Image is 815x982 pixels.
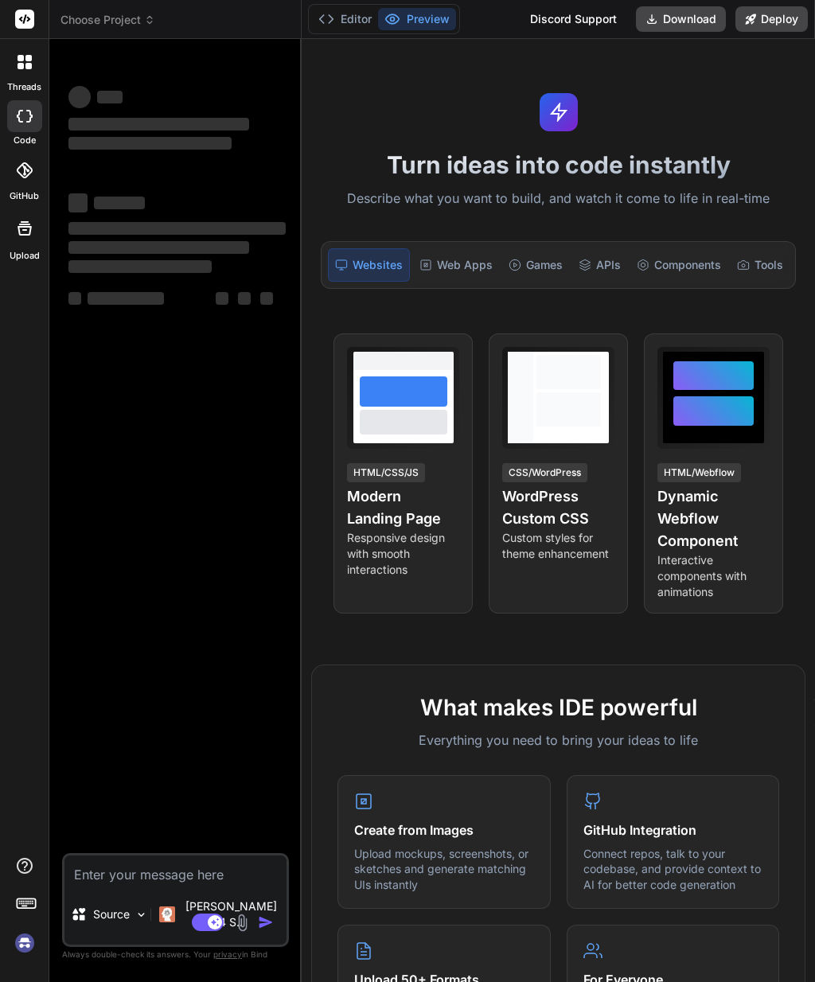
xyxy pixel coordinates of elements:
p: Upload mockups, screenshots, or sketches and generate matching UIs instantly [354,846,533,893]
span: ‌ [97,91,123,103]
div: APIs [572,248,627,282]
span: ‌ [68,241,249,254]
img: Pick Models [135,908,148,922]
span: Choose Project [60,12,155,28]
p: Connect repos, talk to your codebase, and provide context to AI for better code generation [583,846,762,893]
div: Components [630,248,727,282]
p: Custom styles for theme enhancement [502,530,614,562]
img: Claude 4 Sonnet [159,906,175,922]
h4: WordPress Custom CSS [502,485,614,530]
label: GitHub [10,189,39,203]
img: icon [258,914,274,930]
p: Interactive components with animations [657,552,770,600]
h2: What makes IDE powerful [337,691,779,724]
button: Preview [378,8,456,30]
p: [PERSON_NAME] 4 S.. [181,898,281,930]
div: CSS/WordPress [502,463,587,482]
p: Source [93,906,130,922]
span: ‌ [238,292,251,305]
h4: Create from Images [354,820,533,840]
span: ‌ [68,260,212,273]
span: ‌ [94,197,145,209]
p: Describe what you want to build, and watch it come to life in real-time [311,189,805,209]
img: signin [11,929,38,957]
h4: Modern Landing Page [347,485,459,530]
p: Always double-check its answers. Your in Bind [62,947,289,962]
label: threads [7,80,41,94]
p: Everything you need to bring your ideas to life [337,731,779,750]
span: privacy [213,949,242,959]
button: Editor [312,8,378,30]
span: ‌ [68,222,286,235]
span: ‌ [260,292,273,305]
span: ‌ [68,193,88,212]
div: HTML/CSS/JS [347,463,425,482]
div: Websites [328,248,410,282]
h4: Dynamic Webflow Component [657,485,770,552]
label: Upload [10,249,40,263]
div: Web Apps [413,248,499,282]
button: Download [636,6,726,32]
span: ‌ [68,118,249,131]
span: ‌ [216,292,228,305]
div: Discord Support [521,6,626,32]
label: code [14,134,36,147]
div: HTML/Webflow [657,463,741,482]
div: Tools [731,248,790,282]
button: Deploy [735,6,808,32]
span: ‌ [68,137,232,150]
span: ‌ [88,292,164,305]
h4: GitHub Integration [583,820,762,840]
span: ‌ [68,292,81,305]
div: Games [502,248,569,282]
h1: Turn ideas into code instantly [311,150,805,179]
p: Responsive design with smooth interactions [347,530,459,578]
img: attachment [233,914,252,932]
span: ‌ [68,86,91,108]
